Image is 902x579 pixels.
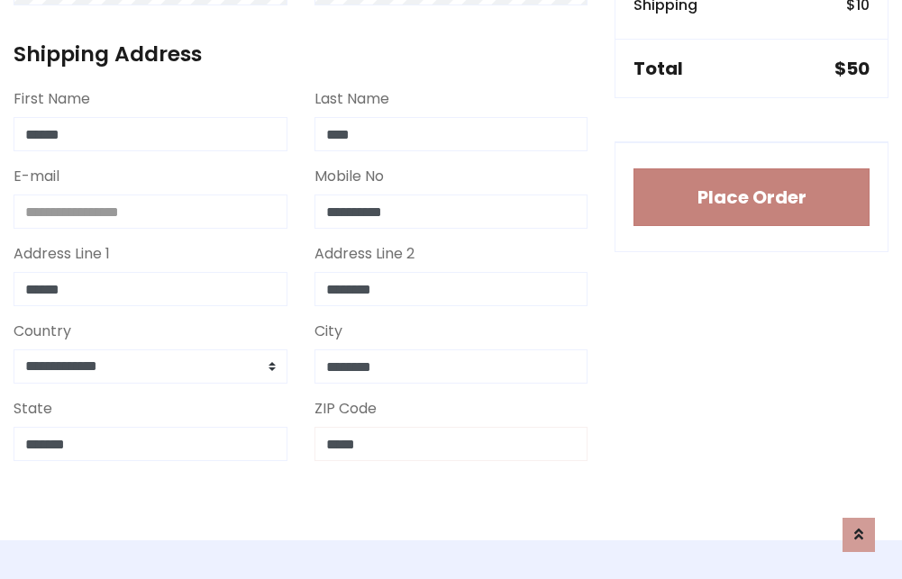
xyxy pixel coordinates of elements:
h5: Total [633,58,683,79]
label: ZIP Code [314,398,377,420]
label: Country [14,321,71,342]
label: Address Line 1 [14,243,110,265]
h4: Shipping Address [14,41,588,67]
label: City [314,321,342,342]
label: State [14,398,52,420]
label: First Name [14,88,90,110]
label: E-mail [14,166,59,187]
button: Place Order [633,168,870,226]
label: Address Line 2 [314,243,415,265]
h5: $ [834,58,870,79]
label: Last Name [314,88,389,110]
label: Mobile No [314,166,384,187]
span: 50 [846,56,870,81]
